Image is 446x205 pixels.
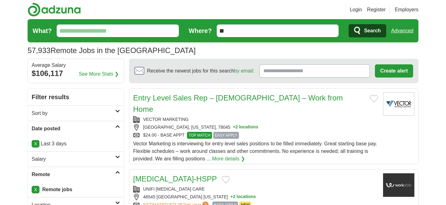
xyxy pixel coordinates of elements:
[28,45,50,56] span: 57,933
[133,175,217,183] a: [MEDICAL_DATA]-HSPP
[383,92,414,116] img: Vector Marketing logo
[350,6,362,13] a: Login
[370,95,378,102] button: Add to favorite jobs
[364,24,381,37] span: Search
[32,186,39,193] a: X
[375,64,413,78] button: Create alert
[28,89,124,105] h2: Filter results
[189,26,212,35] label: Where?
[367,6,386,13] a: Register
[32,140,120,148] p: Last 3 days
[383,173,414,197] img: Company logo
[32,171,115,178] h2: Remote
[133,132,378,139] div: $24.00 - BASE APPT
[231,194,256,200] button: +2 locations
[133,124,378,131] div: [GEOGRAPHIC_DATA], [US_STATE], 78045
[32,68,120,79] div: $106,117
[79,70,119,78] a: See More Stats ❯
[391,24,413,37] a: Advanced
[32,155,115,163] h2: Salary
[233,124,258,131] button: +2 locations
[231,194,233,200] span: +
[233,124,235,131] span: +
[28,3,81,17] img: Adzuna logo
[133,194,378,200] div: 46545 [GEOGRAPHIC_DATA] [US_STATE]
[395,6,418,13] a: Employers
[32,125,115,132] h2: Date posted
[28,151,124,167] a: Salary
[32,140,39,148] a: X
[42,187,72,192] strong: Remote jobs
[222,176,230,183] button: Add to favorite jobs
[28,167,124,182] a: Remote
[32,63,120,68] div: Average Salary
[349,24,386,37] button: Search
[28,46,196,55] h1: Remote Jobs in the [GEOGRAPHIC_DATA]
[147,67,254,75] span: Receive the newest jobs for this search :
[133,141,377,161] span: Vector Marketing is interviewing for entry level sales positions to be filled immediately. Great ...
[28,105,124,121] a: Sort by
[28,121,124,136] a: Date posted
[32,110,115,117] h2: Sort by
[213,132,239,139] span: EASY APPLY
[143,117,189,122] a: VECTOR MARKETING
[133,186,378,192] div: UNIFI [MEDICAL_DATA] CARE
[33,26,52,35] label: What?
[234,68,253,73] a: by email
[187,132,212,139] span: TOP MATCH
[212,155,245,163] a: More details ❯
[133,94,343,113] a: Entry Level Sales Rep – [DEMOGRAPHIC_DATA] – Work from Home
